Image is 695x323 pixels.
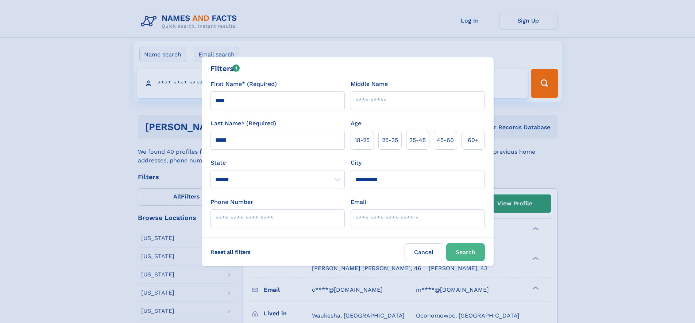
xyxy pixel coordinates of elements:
[351,119,361,128] label: Age
[382,136,398,145] span: 25‑35
[351,158,362,167] label: City
[211,63,240,74] div: Filters
[446,243,485,261] button: Search
[206,243,255,261] label: Reset all filters
[211,119,276,128] label: Last Name* (Required)
[468,136,479,145] span: 60+
[409,136,426,145] span: 35‑45
[211,198,253,206] label: Phone Number
[355,136,370,145] span: 18‑25
[211,80,277,88] label: First Name* (Required)
[351,80,388,88] label: Middle Name
[405,243,443,261] label: Cancel
[211,158,345,167] label: State
[437,136,454,145] span: 45‑60
[351,198,366,206] label: Email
